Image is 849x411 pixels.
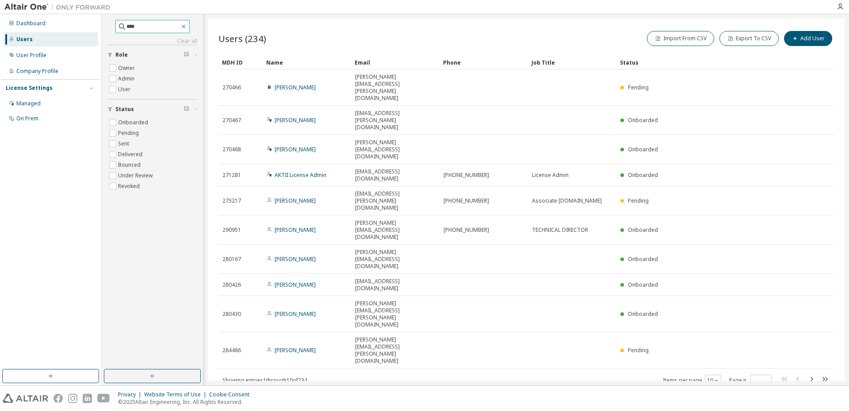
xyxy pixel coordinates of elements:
[83,394,92,403] img: linkedin.svg
[628,310,658,318] span: Onboarded
[443,55,524,69] div: Phone
[628,226,658,234] span: Onboarded
[628,197,649,204] span: Pending
[647,31,714,46] button: Import From CSV
[275,346,316,354] a: [PERSON_NAME]
[628,171,658,179] span: Onboarded
[222,347,241,354] span: 284486
[532,227,588,234] span: TECHNICAL DIRECTOR
[118,138,131,149] label: Sent
[444,197,489,204] span: [PHONE_NUMBER]
[16,115,38,122] div: On Prem
[355,219,436,241] span: [PERSON_NAME][EMAIL_ADDRESS][DOMAIN_NAME]
[355,168,436,182] span: [EMAIL_ADDRESS][DOMAIN_NAME]
[118,170,154,181] label: Under Review
[355,190,436,211] span: [EMAIL_ADDRESS][PERSON_NAME][DOMAIN_NAME]
[532,172,569,179] span: License Admin
[222,84,241,91] span: 270466
[275,281,316,288] a: [PERSON_NAME]
[3,394,48,403] img: altair_logo.svg
[6,85,53,92] div: License Settings
[355,278,436,292] span: [EMAIL_ADDRESS][DOMAIN_NAME]
[218,32,266,45] span: Users (234)
[275,197,316,204] a: [PERSON_NAME]
[628,116,658,124] span: Onboarded
[222,227,241,234] span: 290951
[620,55,788,69] div: Status
[97,394,110,403] img: youtube.svg
[16,52,46,59] div: User Profile
[222,256,241,263] span: 280167
[355,139,436,160] span: [PERSON_NAME][EMAIL_ADDRESS][DOMAIN_NAME]
[222,197,241,204] span: 273217
[628,281,658,288] span: Onboarded
[444,172,489,179] span: [PHONE_NUMBER]
[107,100,197,119] button: Status
[444,227,489,234] span: [PHONE_NUMBER]
[118,149,144,160] label: Delivered
[222,281,241,288] span: 280426
[118,128,141,138] label: Pending
[54,394,63,403] img: facebook.svg
[275,84,316,91] a: [PERSON_NAME]
[275,255,316,263] a: [PERSON_NAME]
[532,197,602,204] span: Associate [DOMAIN_NAME]
[68,394,77,403] img: instagram.svg
[628,84,649,91] span: Pending
[663,375,721,386] span: Items per page
[275,146,316,153] a: [PERSON_NAME]
[184,106,189,113] span: Clear filter
[355,55,436,69] div: Email
[275,226,316,234] a: [PERSON_NAME]
[784,31,832,46] button: Add User
[355,336,436,365] span: [PERSON_NAME][EMAIL_ADDRESS][PERSON_NAME][DOMAIN_NAME]
[118,391,144,398] div: Privacy
[222,172,241,179] span: 271281
[115,106,134,113] span: Status
[222,376,307,384] span: Showing entries 1 through 10 of 234
[16,36,33,43] div: Users
[118,117,150,128] label: Onboarded
[209,391,255,398] div: Cookie Consent
[118,73,136,84] label: Admin
[628,255,658,263] span: Onboarded
[266,55,348,69] div: Name
[118,160,142,170] label: Bounced
[222,117,241,124] span: 270467
[719,31,779,46] button: Export To CSV
[144,391,209,398] div: Website Terms of Use
[707,377,719,384] button: 10
[275,310,316,318] a: [PERSON_NAME]
[118,181,141,192] label: Revoked
[355,300,436,328] span: [PERSON_NAME][EMAIL_ADDRESS][PERSON_NAME][DOMAIN_NAME]
[107,45,197,65] button: Role
[118,398,255,406] p: © 2025 Altair Engineering, Inc. All Rights Reserved.
[275,116,316,124] a: [PERSON_NAME]
[222,146,241,153] span: 270468
[16,20,46,27] div: Dashboard
[184,51,189,58] span: Clear filter
[628,346,649,354] span: Pending
[107,38,197,45] a: Clear all
[118,63,137,73] label: Owner
[4,3,115,12] img: Altair One
[222,55,259,69] div: MDH ID
[355,249,436,270] span: [PERSON_NAME][EMAIL_ADDRESS][DOMAIN_NAME]
[355,73,436,102] span: [PERSON_NAME][EMAIL_ADDRESS][PERSON_NAME][DOMAIN_NAME]
[16,100,41,107] div: Managed
[532,55,613,69] div: Job Title
[355,110,436,131] span: [EMAIL_ADDRESS][PERSON_NAME][DOMAIN_NAME]
[729,375,772,386] span: Page n.
[275,171,326,179] a: AKTII License Admin
[118,84,132,95] label: User
[115,51,128,58] span: Role
[16,68,58,75] div: Company Profile
[628,146,658,153] span: Onboarded
[222,311,241,318] span: 280430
